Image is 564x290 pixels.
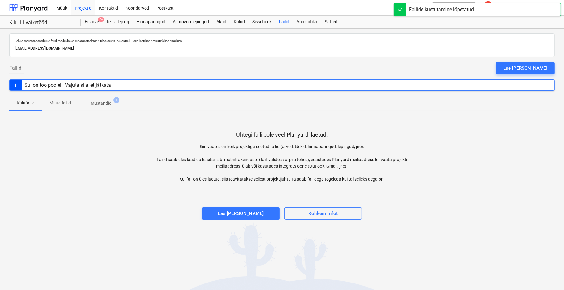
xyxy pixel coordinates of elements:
a: Hinnapäringud [133,16,169,28]
div: Eelarve [81,16,102,28]
a: Kulud [230,16,249,28]
span: Failid [9,64,21,72]
p: Ühtegi faili pole veel Planyardi laetud. [236,131,328,138]
p: [EMAIL_ADDRESS][DOMAIN_NAME] [15,45,549,52]
p: Siin vaates on kõik projektiga seotud failid (arved, tšekid, hinnapäringud, lepingud, jne). Faili... [146,143,419,182]
a: Alltöövõtulepingud [169,16,213,28]
a: Sätted [321,16,341,28]
p: Sellele aadressile saadetud failid töödeldakse automaatselt ning tehakse viirusekontroll. Failid ... [15,39,549,43]
div: Kilu 11 väiketööd [9,20,74,26]
iframe: Chat Widget [533,260,564,290]
p: Muud failid [50,100,71,106]
span: 1 [113,97,119,103]
a: Sissetulek [249,16,275,28]
p: Kulufailid [17,100,35,106]
a: Analüütika [293,16,321,28]
a: Aktid [213,16,230,28]
p: Mustandid [91,100,111,107]
div: Rohkem infot [308,209,338,217]
a: Eelarve9+ [81,16,102,28]
button: Lae [PERSON_NAME] [202,207,280,220]
a: Failid [275,16,293,28]
div: Sul on töö pooleli. Vajuta siia, et jätkata [24,82,111,88]
span: 9+ [98,17,104,22]
a: Tellija leping [102,16,133,28]
button: Rohkem infot [284,207,362,220]
div: Lae [PERSON_NAME] [503,64,547,72]
button: Lae [PERSON_NAME] [496,62,555,74]
div: Lae [PERSON_NAME] [218,209,264,217]
div: Failide kustutamine lõpetatud [409,6,474,13]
